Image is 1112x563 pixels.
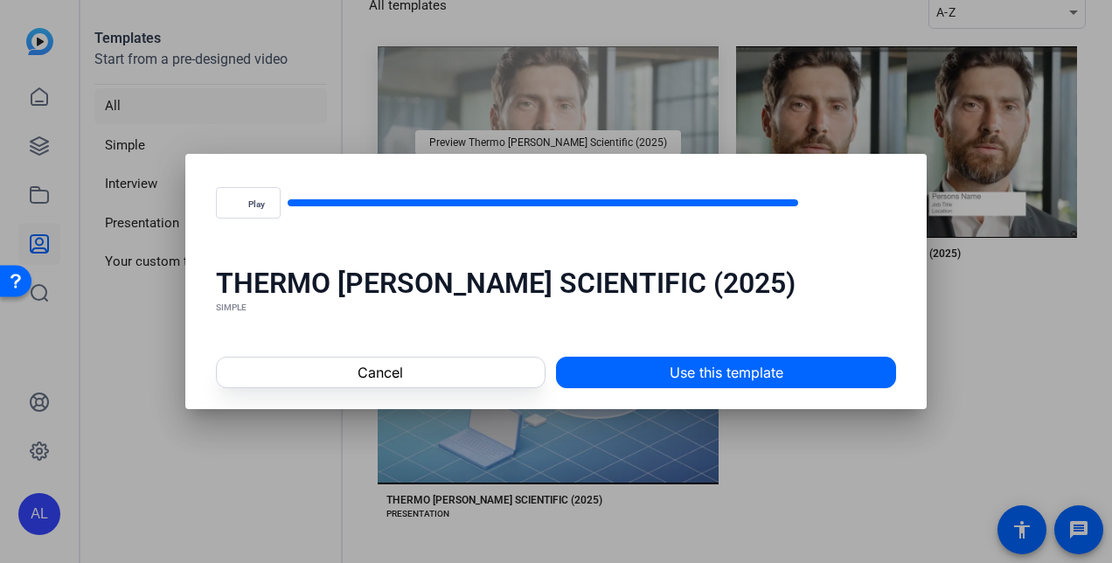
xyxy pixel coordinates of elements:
div: THERMO [PERSON_NAME] SCIENTIFIC (2025) [216,266,897,301]
button: Cancel [216,357,546,388]
button: Mute [805,182,847,224]
button: Play [216,187,281,219]
button: Fullscreen [854,182,896,224]
div: SIMPLE [216,301,897,315]
span: Use this template [670,362,783,383]
span: Cancel [358,362,403,383]
span: Play [248,199,265,210]
button: Use this template [556,357,896,388]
